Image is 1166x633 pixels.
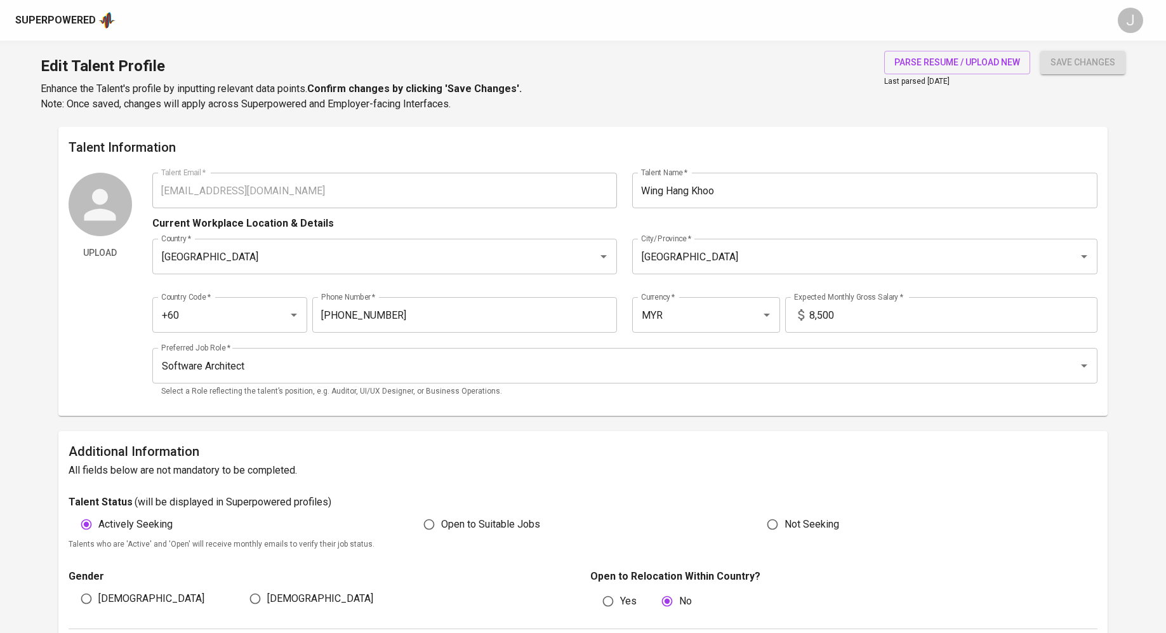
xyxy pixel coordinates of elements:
p: Talent Status [69,495,133,510]
div: J [1118,8,1143,33]
span: Upload [74,245,127,261]
button: parse resume / upload new [884,51,1030,74]
button: Open [285,306,303,324]
span: Last parsed [DATE] [884,77,950,86]
h6: Talent Information [69,137,1097,157]
p: ( will be displayed in Superpowered profiles ) [135,495,331,510]
p: Talents who are 'Active' and 'Open' will receive monthly emails to verify their job status. [69,538,1097,551]
p: Open to Relocation Within Country? [590,569,1097,584]
p: Current Workplace Location & Details [152,216,334,231]
span: parse resume / upload new [894,55,1020,70]
span: [DEMOGRAPHIC_DATA] [267,591,373,606]
div: Superpowered [15,13,96,28]
button: Open [1075,248,1093,265]
span: Open to Suitable Jobs [441,517,540,532]
p: Gender [69,569,576,584]
h6: Additional Information [69,441,1097,462]
img: app logo [98,11,116,30]
span: save changes [1050,55,1115,70]
h6: All fields below are not mandatory to be completed. [69,462,1097,479]
span: No [679,594,692,609]
b: Confirm changes by clicking 'Save Changes'. [307,83,522,95]
button: Upload [69,241,132,265]
p: Enhance the Talent's profile by inputting relevant data points. Note: Once saved, changes will ap... [41,81,522,112]
button: Open [1075,357,1093,375]
span: Actively Seeking [98,517,173,532]
button: Open [758,306,776,324]
a: Superpoweredapp logo [15,11,116,30]
span: Yes [620,594,637,609]
button: save changes [1040,51,1125,74]
span: Not Seeking [785,517,839,532]
p: Select a Role reflecting the talent’s position, e.g. Auditor, UI/UX Designer, or Business Operati... [161,385,1089,398]
button: Open [595,248,613,265]
h1: Edit Talent Profile [41,51,522,81]
span: [DEMOGRAPHIC_DATA] [98,591,204,606]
